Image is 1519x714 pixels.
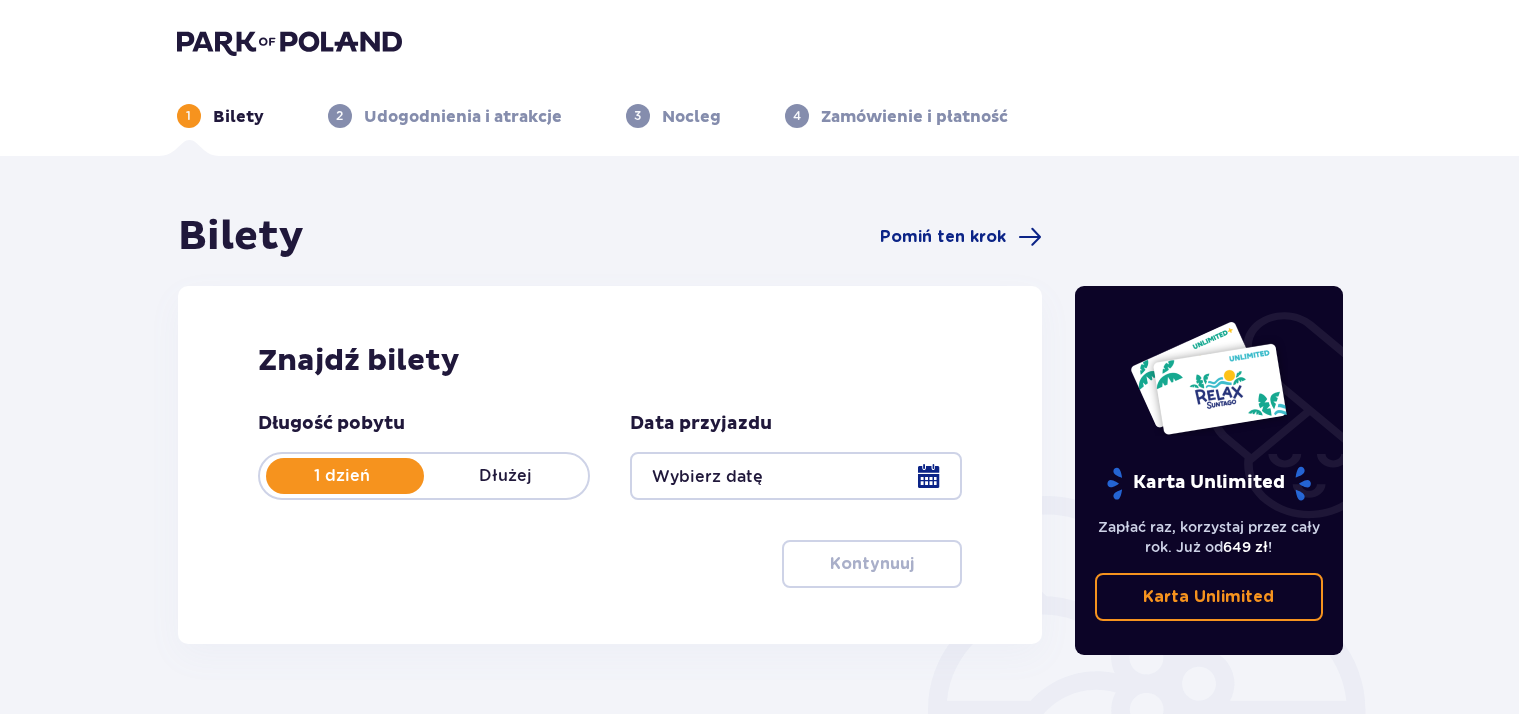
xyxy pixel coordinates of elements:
p: Dłużej [424,465,588,487]
a: Pomiń ten krok [880,225,1042,249]
a: Karta Unlimited [1095,573,1323,621]
p: Data przyjazdu [630,412,772,436]
p: 3 [634,107,641,125]
p: 1 dzień [260,465,424,487]
p: Zapłać raz, korzystaj przez cały rok. Już od ! [1095,517,1323,557]
p: Zamówienie i płatność [821,106,1008,128]
p: Udogodnienia i atrakcje [364,106,562,128]
span: Pomiń ten krok [880,226,1006,248]
p: Bilety [213,106,264,128]
img: Park of Poland logo [177,28,402,56]
button: Kontynuuj [782,540,962,588]
p: Długość pobytu [258,412,405,436]
p: Kontynuuj [830,553,914,575]
p: Karta Unlimited [1143,586,1274,608]
p: Karta Unlimited [1105,466,1313,501]
p: 2 [336,107,343,125]
span: 649 zł [1223,539,1268,555]
h2: Znajdź bilety [258,342,963,380]
h1: Bilety [178,212,304,262]
p: 1 [186,107,191,125]
p: 4 [793,107,801,125]
p: Nocleg [662,106,721,128]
